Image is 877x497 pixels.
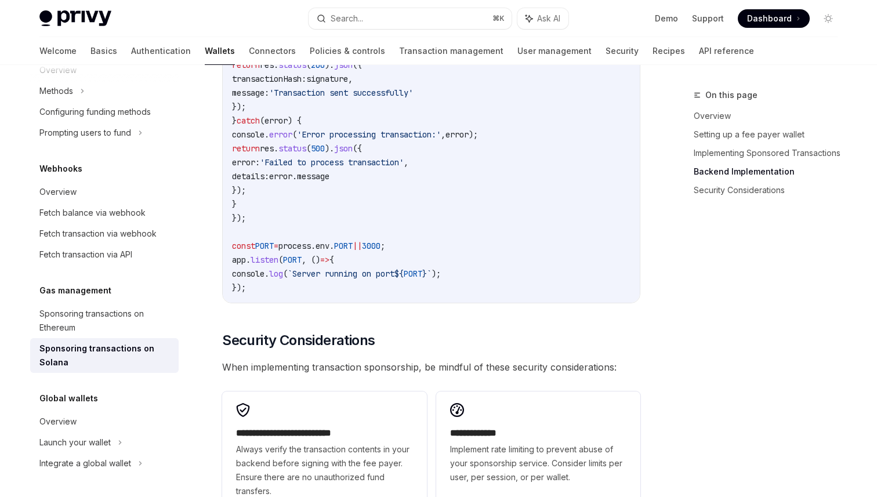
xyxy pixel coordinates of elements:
[232,185,246,195] span: });
[30,411,179,432] a: Overview
[292,129,297,140] span: (
[306,74,348,84] span: signature
[334,60,353,70] span: json
[311,60,325,70] span: 200
[237,115,260,126] span: catch
[353,241,362,251] span: ||
[283,269,288,279] span: (
[699,37,754,65] a: API reference
[334,241,353,251] span: PORT
[39,436,111,449] div: Launch your wallet
[39,37,77,65] a: Welcome
[39,391,98,405] h5: Global wallets
[705,88,758,102] span: On this page
[432,269,441,279] span: );
[362,241,380,251] span: 3000
[427,269,432,279] span: `
[232,74,306,84] span: transactionHash:
[30,223,179,244] a: Fetch transaction via webhook
[325,60,334,70] span: ).
[232,269,264,279] span: console
[232,115,237,126] span: }
[469,129,478,140] span: );
[269,269,283,279] span: log
[39,126,131,140] div: Prompting users to fund
[39,456,131,470] div: Integrate a global wallet
[819,9,838,28] button: Toggle dark mode
[694,144,847,162] a: Implementing Sponsored Transactions
[232,213,246,223] span: });
[260,157,404,168] span: 'Failed to process transaction'
[320,255,329,265] span: =>
[274,60,278,70] span: .
[205,37,235,65] a: Wallets
[222,359,640,375] span: When implementing transaction sponsorship, be mindful of these security considerations:
[348,74,353,84] span: ,
[278,241,311,251] span: process
[404,157,408,168] span: ,
[278,255,283,265] span: (
[39,206,146,220] div: Fetch balance via webhook
[450,442,626,484] span: Implement rate limiting to prevent abuse of your sponsorship service. Consider limits per user, p...
[306,143,311,154] span: (
[517,37,592,65] a: User management
[655,13,678,24] a: Demo
[269,171,292,182] span: error
[39,227,157,241] div: Fetch transaction via webhook
[30,202,179,223] a: Fetch balance via webhook
[334,143,353,154] span: json
[517,8,568,29] button: Ask AI
[694,162,847,181] a: Backend Implementation
[309,8,512,29] button: Search...⌘K
[232,60,260,70] span: return
[331,12,363,26] div: Search...
[422,269,427,279] span: }
[232,88,269,98] span: message:
[311,241,316,251] span: .
[232,171,269,182] span: details:
[292,171,297,182] span: .
[264,115,288,126] span: error
[492,14,505,23] span: ⌘ K
[232,241,255,251] span: const
[316,241,329,251] span: env
[260,115,264,126] span: (
[445,129,469,140] span: error
[537,13,560,24] span: Ask AI
[310,37,385,65] a: Policies & controls
[278,143,306,154] span: status
[278,60,306,70] span: status
[232,199,237,209] span: }
[394,269,404,279] span: ${
[222,331,375,350] span: Security Considerations
[90,37,117,65] a: Basics
[39,248,132,262] div: Fetch transaction via API
[39,284,111,298] h5: Gas management
[39,105,151,119] div: Configuring funding methods
[39,185,77,199] div: Overview
[353,143,362,154] span: ({
[747,13,792,24] span: Dashboard
[311,143,325,154] span: 500
[325,143,334,154] span: ).
[694,181,847,199] a: Security Considerations
[251,255,278,265] span: listen
[738,9,810,28] a: Dashboard
[264,129,269,140] span: .
[606,37,639,65] a: Security
[232,129,264,140] span: console
[269,88,413,98] span: 'Transaction sent successfully'
[441,129,445,140] span: ,
[288,115,302,126] span: ) {
[692,13,724,24] a: Support
[39,342,172,369] div: Sponsoring transactions on Solana
[380,241,385,251] span: ;
[246,255,251,265] span: .
[249,37,296,65] a: Connectors
[255,241,274,251] span: PORT
[302,255,320,265] span: , ()
[260,60,274,70] span: res
[232,282,246,293] span: });
[260,143,274,154] span: res
[30,338,179,373] a: Sponsoring transactions on Solana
